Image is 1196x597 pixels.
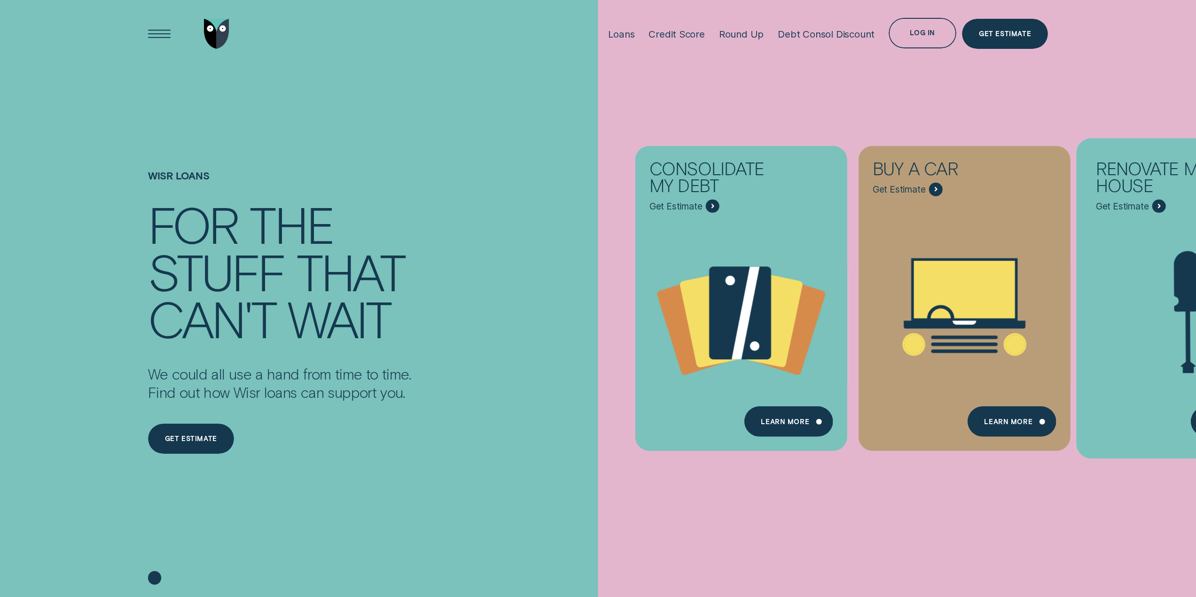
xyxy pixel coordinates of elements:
div: Debt Consol Discount [778,28,875,40]
div: that [297,248,405,295]
div: wait [288,295,391,341]
button: Open Menu [144,19,175,49]
span: Get Estimate [649,201,703,212]
span: Get Estimate [1096,201,1149,212]
span: Get Estimate [873,184,926,195]
div: Buy a car [873,160,1008,183]
div: stuff [148,248,285,295]
div: can't [148,295,276,341]
button: Log in [889,18,956,48]
a: Get estimate [148,424,234,454]
a: Get Estimate [962,19,1048,49]
div: Consolidate my debt [649,160,785,199]
a: Learn More [967,406,1056,437]
div: Credit Score [649,28,705,40]
div: For [148,200,238,247]
div: Round Up [719,28,764,40]
h1: Wisr loans [148,170,411,201]
a: Consolidate my debt - Learn more [635,146,847,442]
div: Loans [608,28,634,40]
img: Wisr [204,19,229,49]
h4: For the stuff that can't wait [148,200,411,341]
a: Learn more [744,406,833,437]
a: Buy a car - Learn more [859,146,1071,442]
div: the [250,200,333,247]
p: We could all use a hand from time to time. Find out how Wisr loans can support you. [148,364,411,401]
